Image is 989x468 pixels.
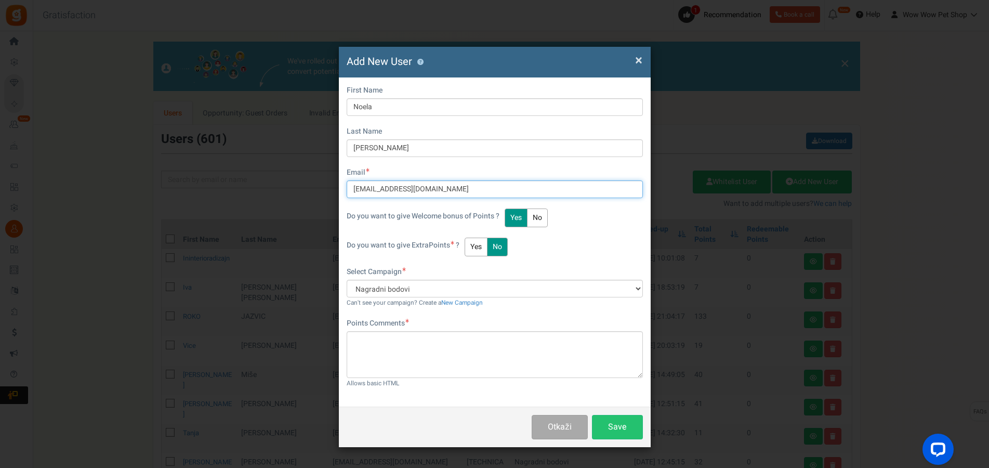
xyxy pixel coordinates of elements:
label: Email [347,167,370,178]
label: Points Comments [347,318,409,329]
span: ? [456,240,459,251]
small: Allows basic HTML [347,379,399,388]
button: Yes [505,209,528,227]
span: Add New User [347,54,412,69]
label: Points [347,240,459,251]
button: No [487,238,508,256]
small: Can't see your campaign? Create a [347,298,483,307]
span: Do you want to give Extra [347,240,429,251]
label: Select Campaign [347,267,406,277]
button: Otkaži [532,415,587,439]
button: Yes [465,238,487,256]
span: × [635,50,642,70]
button: No [527,209,548,227]
label: Do you want to give Welcome bonus of Points ? [347,211,499,222]
label: First Name [347,85,383,96]
button: Save [592,415,643,439]
a: New Campaign [441,298,483,307]
label: Last Name [347,126,382,137]
button: ? [417,59,424,66]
